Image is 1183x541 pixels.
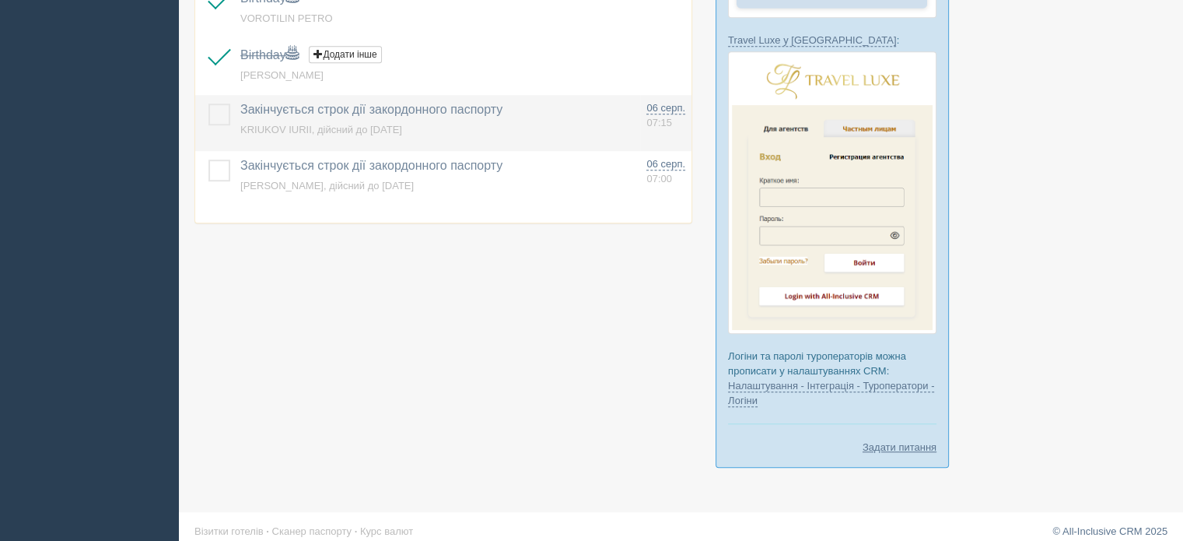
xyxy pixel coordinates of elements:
[266,525,269,537] span: ·
[1052,525,1167,537] a: © All-Inclusive CRM 2025
[240,69,324,81] a: [PERSON_NAME]
[646,157,685,186] a: 06 серп. 07:00
[355,525,358,537] span: ·
[240,124,402,135] a: KRIUKOV IURII, дійсний до [DATE]
[240,180,414,191] a: [PERSON_NAME], дійсний до [DATE]
[646,102,685,114] span: 06 серп.
[728,380,934,407] a: Налаштування - Інтеграція - Туроператори - Логіни
[240,12,332,24] a: VOROTILIN PETRO
[728,34,896,47] a: Travel Luxe у [GEOGRAPHIC_DATA]
[272,525,352,537] a: Сканер паспорту
[646,117,672,128] span: 07:15
[728,51,936,334] img: travel-luxe-%D0%BB%D0%BE%D0%B3%D0%B8%D0%BD-%D1%87%D0%B5%D1%80%D0%B5%D0%B7-%D1%81%D1%80%D0%BC-%D0%...
[309,46,381,63] button: Додати інше
[728,349,936,408] p: Логіни та паролі туроператорів можна прописати у налаштуваннях CRM:
[728,33,936,47] p: :
[194,525,264,537] a: Візитки готелів
[240,103,502,116] a: Закінчується строк дії закордонного паспорту
[240,159,502,172] a: Закінчується строк дії закордонного паспорту
[360,525,413,537] a: Курс валют
[646,173,672,184] span: 07:00
[646,101,685,130] a: 06 серп. 07:15
[863,440,936,455] a: Задати питання
[646,158,685,170] span: 06 серп.
[240,48,299,61] a: Birthday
